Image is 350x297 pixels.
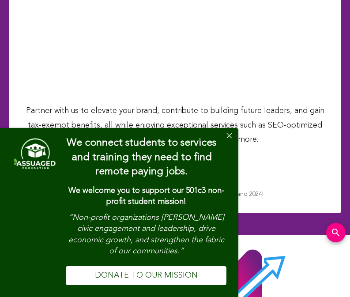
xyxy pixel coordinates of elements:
img: dialog featured image [12,136,56,171]
strong: We welcome you to support our 501c3 non-profit student mission! [68,187,224,206]
a: DONATE TO OUR MISSION [66,266,226,285]
h4: We connect students to services and training they need to find remote paying jobs. [66,136,217,179]
span: Partner with us to elevate your brand, contribute to building future leaders, and gain tax-exempt... [26,93,324,143]
button: Close [221,128,238,146]
em: “Non-profit organizations [PERSON_NAME] civic engagement and leadership, drive economic growth, a... [68,214,224,255]
iframe: Chat Widget [306,255,350,297]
